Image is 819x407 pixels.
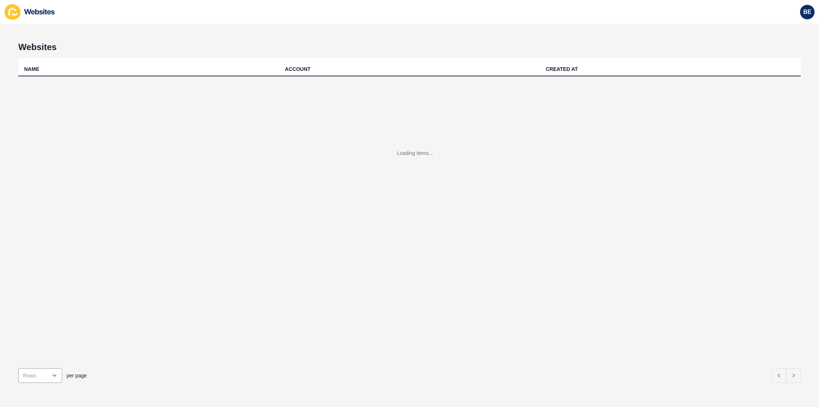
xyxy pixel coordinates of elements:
[803,8,811,16] span: BE
[397,149,433,157] div: Loading items...
[18,42,801,52] h1: Websites
[67,372,87,379] span: per page
[285,65,310,73] div: ACCOUNT
[18,368,62,383] div: open menu
[546,65,578,73] div: CREATED AT
[24,65,39,73] div: NAME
